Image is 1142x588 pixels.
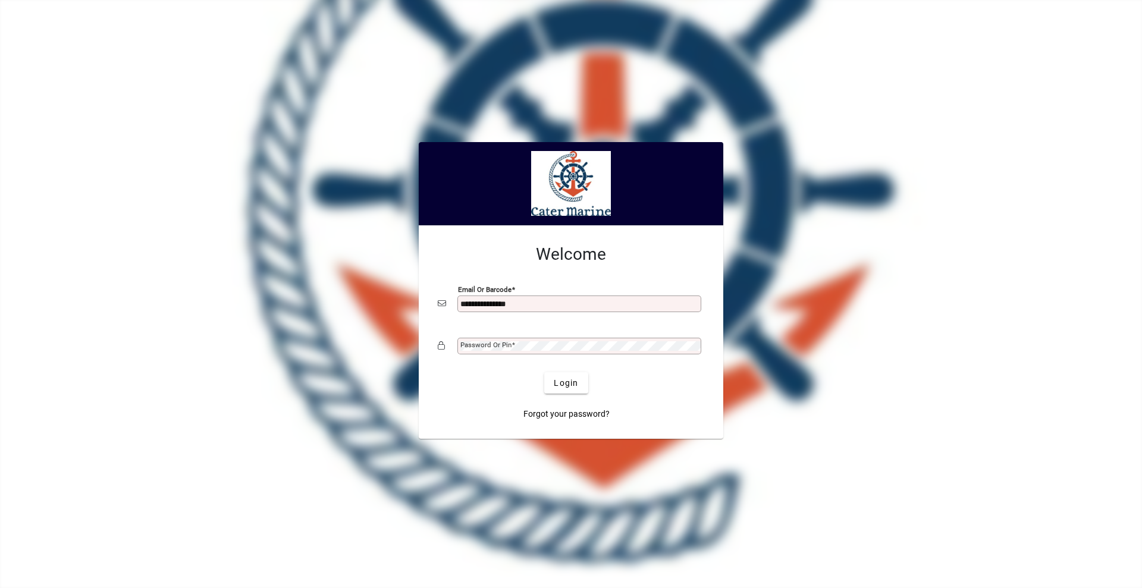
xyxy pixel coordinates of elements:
mat-label: Email or Barcode [458,285,512,294]
span: Login [554,377,578,389]
span: Forgot your password? [523,408,610,420]
button: Login [544,372,588,394]
mat-label: Password or Pin [460,341,512,349]
a: Forgot your password? [519,403,614,425]
h2: Welcome [438,244,704,265]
